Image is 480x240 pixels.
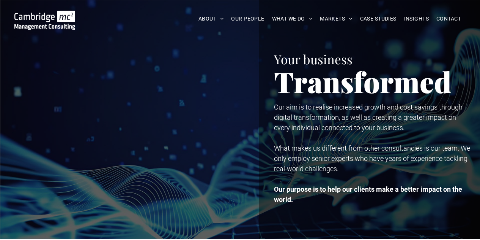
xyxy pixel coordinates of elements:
[14,12,76,20] a: Your Business Transformed | Cambridge Management Consulting
[227,13,268,25] a: OUR PEOPLE
[195,13,228,25] a: ABOUT
[274,185,462,203] strong: Our purpose is to help our clients make a better impact on the world.
[433,13,465,25] a: CONTACT
[400,13,433,25] a: INSIGHTS
[274,144,470,173] span: What makes us different from other consultancies is our team. We only employ senior experts who h...
[316,13,356,25] a: MARKETS
[268,13,316,25] a: WHAT WE DO
[14,11,76,30] img: Go to Homepage
[274,103,463,132] span: Our aim is to realise increased growth and cost savings through digital transformation, as well a...
[274,62,452,100] span: Transformed
[356,13,400,25] a: CASE STUDIES
[274,51,353,67] span: Your business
